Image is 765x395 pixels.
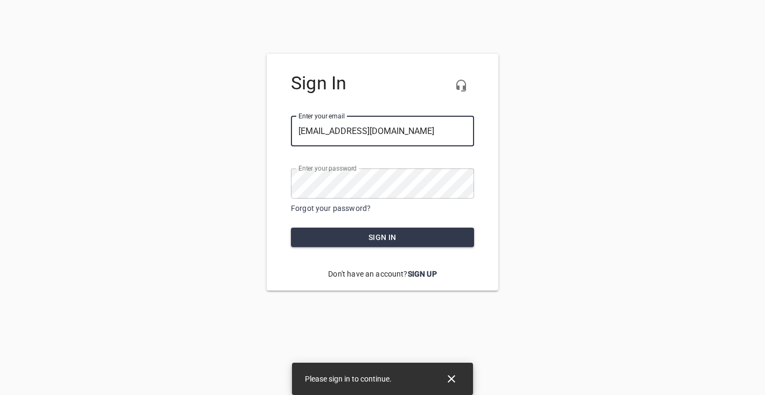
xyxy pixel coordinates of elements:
[291,228,474,248] button: Sign in
[291,260,474,288] p: Don't have an account?
[408,270,437,278] a: Sign Up
[300,231,465,244] span: Sign in
[305,375,392,383] span: Please sign in to continue.
[439,366,464,392] button: Close
[448,73,474,98] button: Live Chat
[291,204,371,213] a: Forgot your password?
[291,73,474,94] h4: Sign In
